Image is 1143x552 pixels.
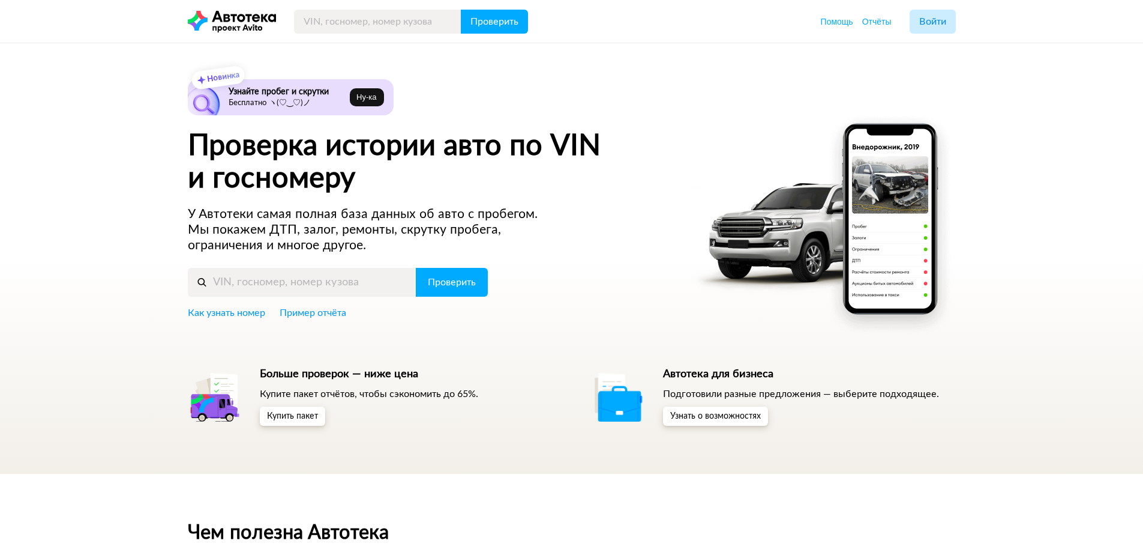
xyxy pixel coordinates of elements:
strong: Новинка [206,71,239,83]
button: Проверить [461,10,528,34]
p: У Автотеки самая полная база данных об авто с пробегом. Мы покажем ДТП, залог, ремонты, скрутку п... [188,207,561,253]
span: Войти [919,17,946,26]
a: Отчёты [862,16,892,28]
span: Отчёты [862,17,892,26]
h5: Больше проверок — ниже цена [260,368,478,381]
span: Проверить [470,17,518,26]
h5: Автотека для бизнеса [663,368,939,381]
a: Пример отчёта [280,306,346,320]
button: Узнать о возможностях [663,407,768,426]
p: Бесплатно ヽ(♡‿♡)ノ [229,99,346,108]
button: Войти [910,10,956,34]
input: VIN, госномер, номер кузова [294,10,461,34]
span: Купить пакет [267,412,318,420]
p: Подготовили разные предложения — выберите подходящее. [663,387,939,401]
button: Проверить [416,268,488,297]
a: Как узнать номер [188,306,265,320]
span: Помощь [821,17,853,26]
h1: Проверка истории авто по VIN и госномеру [188,130,676,195]
span: Ну‑ка [356,93,376,102]
input: VIN, госномер, номер кузова [188,268,416,297]
span: Проверить [428,278,476,287]
a: Помощь [821,16,853,28]
h2: Чем полезна Автотека [188,522,956,544]
button: Купить пакет [260,407,325,426]
p: Купите пакет отчётов, чтобы сэкономить до 65%. [260,387,478,401]
h6: Узнайте пробег и скрутки [229,86,346,97]
span: Узнать о возможностях [670,412,761,420]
